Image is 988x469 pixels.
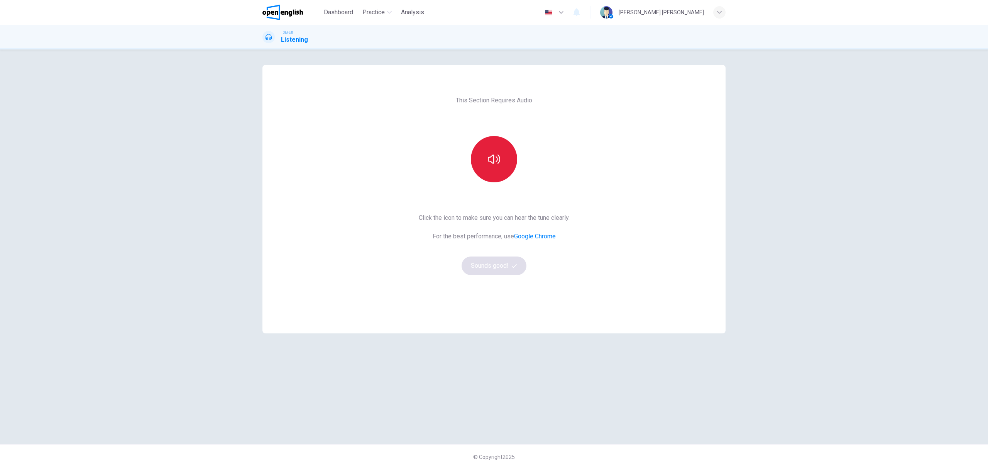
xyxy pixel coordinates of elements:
h1: Listening [281,35,308,44]
img: Profile picture [600,6,612,19]
span: This Section Requires Audio [456,96,532,105]
span: TOEFL® [281,30,293,35]
a: OpenEnglish logo [262,5,321,20]
span: Click the icon to make sure you can hear the tune clearly. [419,213,570,223]
img: en [544,10,553,15]
button: Analysis [398,5,427,19]
div: [PERSON_NAME] [PERSON_NAME] [619,8,704,17]
span: © Copyright 2025 [473,454,515,460]
button: Dashboard [321,5,356,19]
img: OpenEnglish logo [262,5,303,20]
span: Analysis [401,8,424,17]
span: Practice [362,8,385,17]
a: Google Chrome [514,233,556,240]
button: Practice [359,5,395,19]
span: Dashboard [324,8,353,17]
span: For the best performance, use [419,232,570,241]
